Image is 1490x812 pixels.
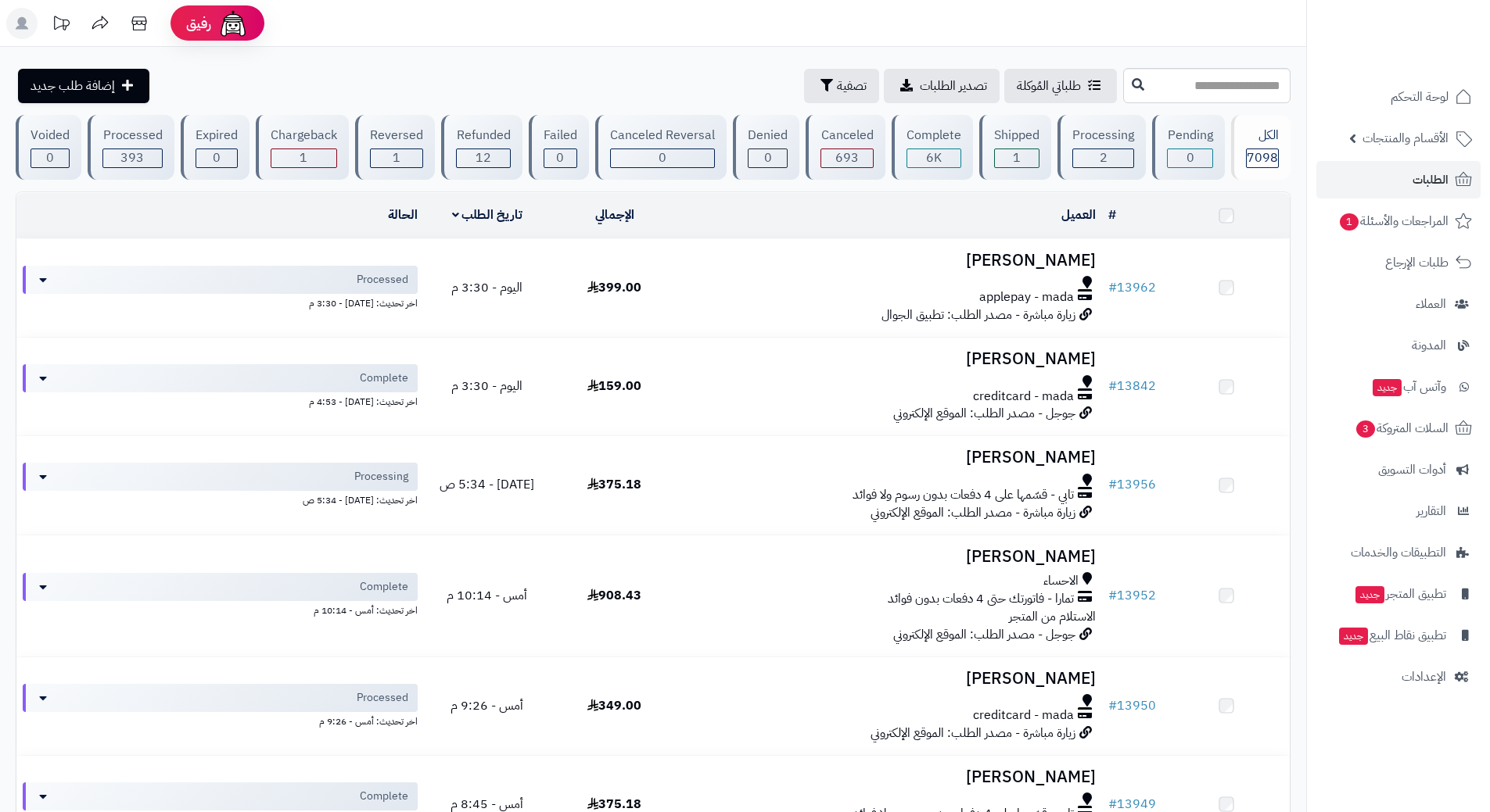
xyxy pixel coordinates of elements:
span: Processed [357,690,408,706]
a: Canceled Reversal 0 [592,115,730,180]
span: تصدير الطلبات [920,77,987,95]
div: 5995 [907,149,960,167]
a: #13962 [1108,278,1156,297]
span: أمس - 9:26 م [451,696,523,715]
div: 393 [103,149,161,167]
div: اخر تحديث: [DATE] - 3:30 م [23,294,418,310]
a: Failed 0 [526,115,592,180]
img: ai-face.png [217,8,249,39]
span: الطلبات [1413,169,1449,191]
div: Canceled Reversal [610,127,715,145]
span: اليوم - 3:30 م [451,377,522,395]
span: 0 [764,148,772,167]
div: Complete [907,127,961,145]
a: إضافة طلب جديد [18,69,149,103]
div: 0 [1168,149,1212,167]
div: 0 [31,149,69,167]
span: الاحساء [1043,572,1079,590]
div: 0 [749,149,787,167]
span: 0 [556,148,564,167]
a: المدونة [1316,327,1481,364]
a: #13842 [1108,377,1156,395]
a: العملاء [1316,285,1481,323]
a: العميل [1061,206,1096,224]
span: السلات المتروكة [1355,417,1449,439]
span: زيارة مباشرة - مصدر الطلب: الموقع الإلكتروني [871,724,1075,742]
span: طلباتي المُوكلة [1017,77,1081,95]
a: التطبيقات والخدمات [1316,534,1481,571]
span: 0 [46,148,54,167]
div: Reversed [370,127,423,145]
span: creditcard - mada [973,706,1074,724]
span: creditcard - mada [973,388,1074,406]
div: 693 [821,149,872,167]
a: الإجمالي [595,206,634,224]
div: Refunded [456,127,510,145]
div: Chargeback [271,127,337,145]
div: Processing [1072,127,1134,145]
span: # [1108,696,1117,715]
a: تطبيق نقاط البيعجديد [1316,617,1481,654]
a: السلات المتروكة3 [1316,410,1481,447]
a: لوحة التحكم [1316,78,1481,116]
span: زيارة مباشرة - مصدر الطلب: الموقع الإلكتروني [871,503,1075,522]
span: تطبيق نقاط البيع [1337,624,1446,646]
a: Voided 0 [13,115,84,180]
span: التقارير [1416,500,1446,522]
span: رفيق [186,14,211,33]
span: تصفية [837,77,867,95]
div: 1 [371,149,422,167]
span: المدونة [1412,334,1446,356]
div: Processed [102,127,162,145]
span: Processing [354,469,408,485]
div: Denied [748,127,788,145]
div: 1 [271,149,336,167]
span: Complete [360,370,408,386]
span: 6K [926,148,942,167]
a: Shipped 1 [976,115,1054,180]
span: 399.00 [587,278,641,297]
a: #13952 [1108,586,1156,605]
a: #13950 [1108,696,1156,715]
img: logo-2.png [1384,38,1475,71]
a: Processed 393 [84,115,177,180]
div: اخر تحديث: أمس - 10:14 م [23,601,418,617]
h3: [PERSON_NAME] [684,350,1096,368]
span: 7098 [1247,148,1278,167]
span: 1 [300,148,307,167]
a: Complete 6K [889,115,976,180]
div: Shipped [994,127,1039,145]
a: Canceled 693 [802,115,888,180]
span: اليوم - 3:30 م [451,278,522,297]
a: تاريخ الطلب [452,206,523,224]
span: تمارا - فاتورتك حتى 4 دفعات بدون فوائد [888,590,1074,608]
a: طلباتي المُوكلة [1004,69,1117,103]
h3: [PERSON_NAME] [684,548,1096,566]
a: Chargeback 1 [253,115,352,180]
span: 0 [213,148,221,167]
h3: [PERSON_NAME] [684,670,1096,688]
div: 0 [544,149,576,167]
span: لوحة التحكم [1391,86,1449,108]
a: الحالة [388,206,418,224]
span: أدوات التسويق [1378,459,1446,481]
span: applepay - mada [979,288,1074,306]
span: 0 [1187,148,1194,167]
span: [DATE] - 5:34 ص [440,475,534,494]
span: العملاء [1416,293,1446,315]
a: تحديثات المنصة [41,8,81,43]
a: تطبيق المتجرجديد [1316,575,1481,613]
a: Denied 0 [730,115,802,180]
a: الطلبات [1316,161,1481,199]
span: تطبيق المتجر [1354,583,1446,605]
span: # [1108,475,1117,494]
span: زيارة مباشرة - مصدر الطلب: تطبيق الجوال [881,306,1075,324]
div: Pending [1167,127,1212,145]
span: 159.00 [587,377,641,395]
div: Expired [196,127,238,145]
div: Voided [31,127,70,145]
span: إضافة طلب جديد [31,77,115,95]
div: Failed [544,127,577,145]
span: المراجعات والأسئلة [1338,210,1449,232]
div: الكل [1246,127,1279,145]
